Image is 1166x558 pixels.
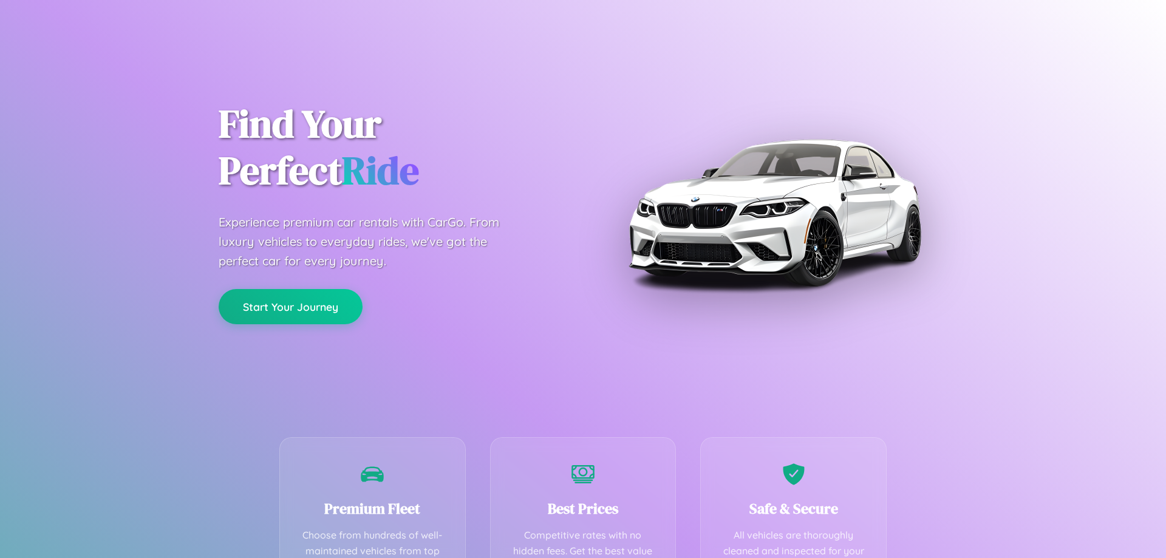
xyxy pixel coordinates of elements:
[342,144,419,197] span: Ride
[219,289,363,324] button: Start Your Journey
[219,213,522,271] p: Experience premium car rentals with CarGo. From luxury vehicles to everyday rides, we've got the ...
[219,101,565,194] h1: Find Your Perfect
[719,498,868,519] h3: Safe & Secure
[298,498,447,519] h3: Premium Fleet
[509,498,658,519] h3: Best Prices
[622,61,926,364] img: Premium BMW car rental vehicle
